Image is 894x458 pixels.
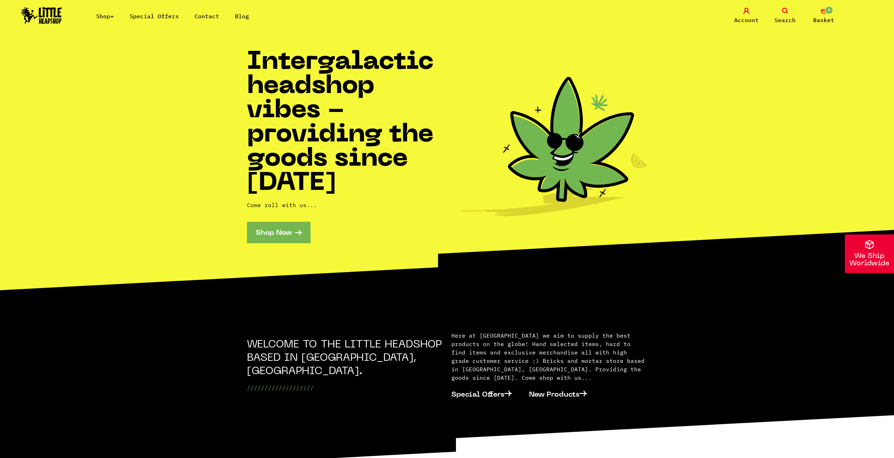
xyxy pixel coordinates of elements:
[195,13,219,20] a: Contact
[21,7,62,24] img: Little Head Shop Logo
[451,331,647,382] p: Here at [GEOGRAPHIC_DATA] we aim to supply the best products on the globe! Hand selected items, h...
[130,13,179,20] a: Special Offers
[247,338,443,378] h2: WELCOME TO THE LITTLE HEADSHOP BASED IN [GEOGRAPHIC_DATA], [GEOGRAPHIC_DATA].
[775,16,796,24] span: Search
[768,8,803,24] a: Search
[96,13,114,20] a: Shop
[247,201,447,209] p: Come roll with us...
[813,16,834,24] span: Basket
[529,384,596,405] a: New Products
[247,222,311,243] a: Shop Now
[247,51,447,196] h1: Intergalactic headshop vibes - providing the goods since [DATE]
[806,8,841,24] a: 0 Basket
[734,16,759,24] span: Account
[451,384,521,405] a: Special Offers
[247,384,443,392] p: ///////////////////
[825,6,833,14] span: 0
[235,13,249,20] a: Blog
[845,253,894,267] p: We Ship Worldwide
